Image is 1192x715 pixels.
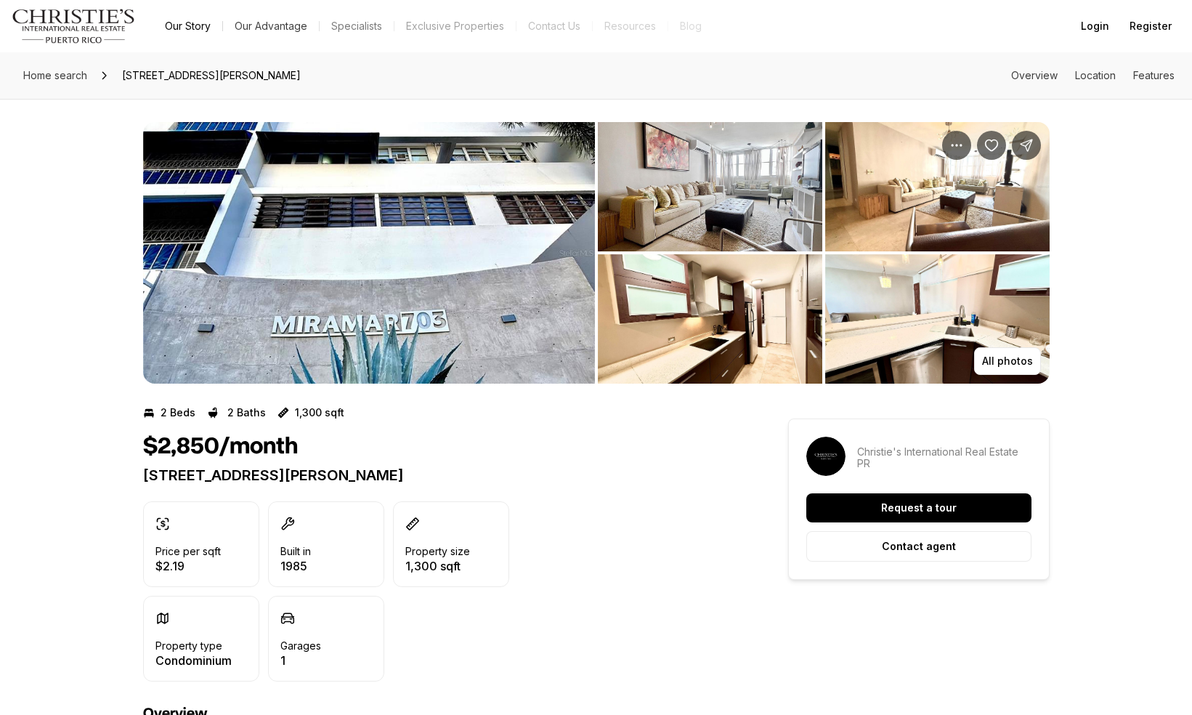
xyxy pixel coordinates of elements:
[153,16,222,36] a: Our Story
[280,560,311,572] p: 1985
[227,407,266,419] p: 2 Baths
[974,347,1041,375] button: All photos
[280,655,321,666] p: 1
[825,122,1050,251] button: View image gallery
[12,9,136,44] img: logo
[942,131,971,160] button: Property options
[516,16,592,36] button: Contact Us
[143,466,736,484] p: [STREET_ADDRESS][PERSON_NAME]
[806,531,1031,562] button: Contact agent
[116,64,307,87] span: [STREET_ADDRESS][PERSON_NAME]
[1130,20,1172,32] span: Register
[1011,69,1058,81] a: Skip to: Overview
[1011,70,1175,81] nav: Page section menu
[1012,131,1041,160] button: Share Property: 703 AVE.MIRAMAR #302
[1081,20,1109,32] span: Login
[593,16,668,36] a: Resources
[17,64,93,87] a: Home search
[23,69,87,81] span: Home search
[857,446,1031,469] p: Christie's International Real Estate PR
[394,16,516,36] a: Exclusive Properties
[155,640,222,652] p: Property type
[1072,12,1118,41] button: Login
[161,407,195,419] p: 2 Beds
[982,355,1033,367] p: All photos
[143,122,595,384] li: 1 of 5
[806,493,1031,522] button: Request a tour
[1121,12,1180,41] button: Register
[143,433,298,461] h1: $2,850/month
[295,407,344,419] p: 1,300 sqft
[155,560,221,572] p: $2.19
[143,122,595,384] button: View image gallery
[320,16,394,36] a: Specialists
[882,541,956,552] p: Contact agent
[598,254,822,384] button: View image gallery
[223,16,319,36] a: Our Advantage
[598,122,1050,384] li: 2 of 5
[668,16,713,36] a: Blog
[598,122,822,251] button: View image gallery
[280,546,311,557] p: Built in
[977,131,1006,160] button: Save Property: 703 AVE.MIRAMAR #302
[143,122,1050,384] div: Listing Photos
[155,546,221,557] p: Price per sqft
[155,655,232,666] p: Condominium
[280,640,321,652] p: Garages
[405,560,470,572] p: 1,300 sqft
[1075,69,1116,81] a: Skip to: Location
[881,502,957,514] p: Request a tour
[405,546,470,557] p: Property size
[1133,69,1175,81] a: Skip to: Features
[825,254,1050,384] button: View image gallery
